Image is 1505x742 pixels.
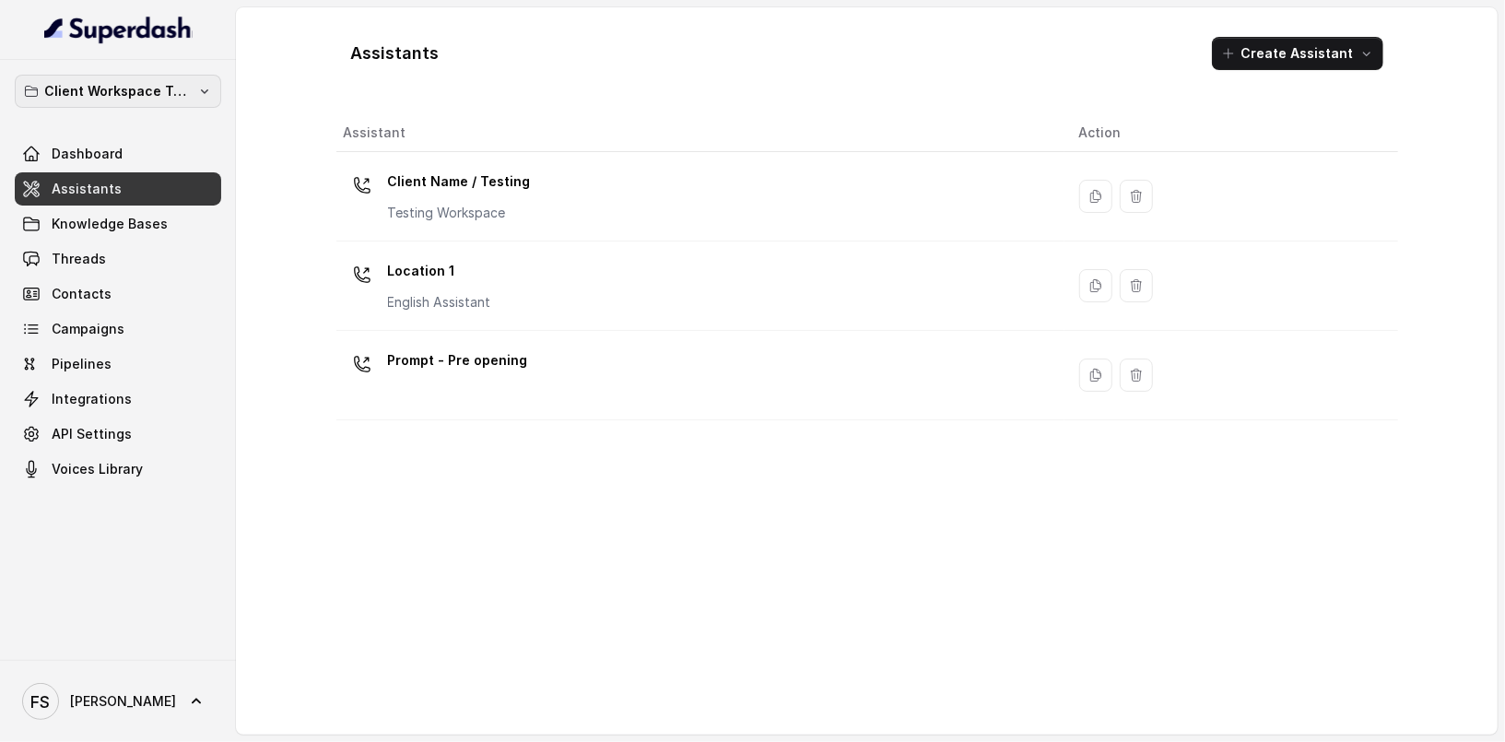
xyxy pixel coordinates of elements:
p: Testing Workspace [388,204,531,222]
a: Knowledge Bases [15,207,221,241]
text: FS [31,692,51,712]
p: Client Workspace Template [44,80,192,102]
th: Assistant [336,114,1064,152]
span: Dashboard [52,145,123,163]
span: Campaigns [52,320,124,338]
a: Dashboard [15,137,221,171]
th: Action [1064,114,1398,152]
button: Create Assistant [1212,37,1383,70]
a: Campaigns [15,312,221,346]
span: API Settings [52,425,132,443]
a: Integrations [15,383,221,416]
span: Integrations [52,390,132,408]
a: API Settings [15,418,221,451]
a: Threads [15,242,221,276]
p: English Assistant [388,293,491,312]
img: light.svg [44,15,193,44]
span: Threads [52,250,106,268]
span: [PERSON_NAME] [70,692,176,711]
span: Pipelines [52,355,112,373]
span: Assistants [52,180,122,198]
h1: Assistants [351,39,440,68]
p: Client Name / Testing [388,167,531,196]
span: Voices Library [52,460,143,478]
a: Voices Library [15,453,221,486]
span: Contacts [52,285,112,303]
a: Assistants [15,172,221,206]
a: [PERSON_NAME] [15,676,221,727]
p: Location 1 [388,256,491,286]
p: Prompt - Pre opening [388,346,528,375]
button: Client Workspace Template [15,75,221,108]
span: Knowledge Bases [52,215,168,233]
a: Contacts [15,277,221,311]
a: Pipelines [15,347,221,381]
